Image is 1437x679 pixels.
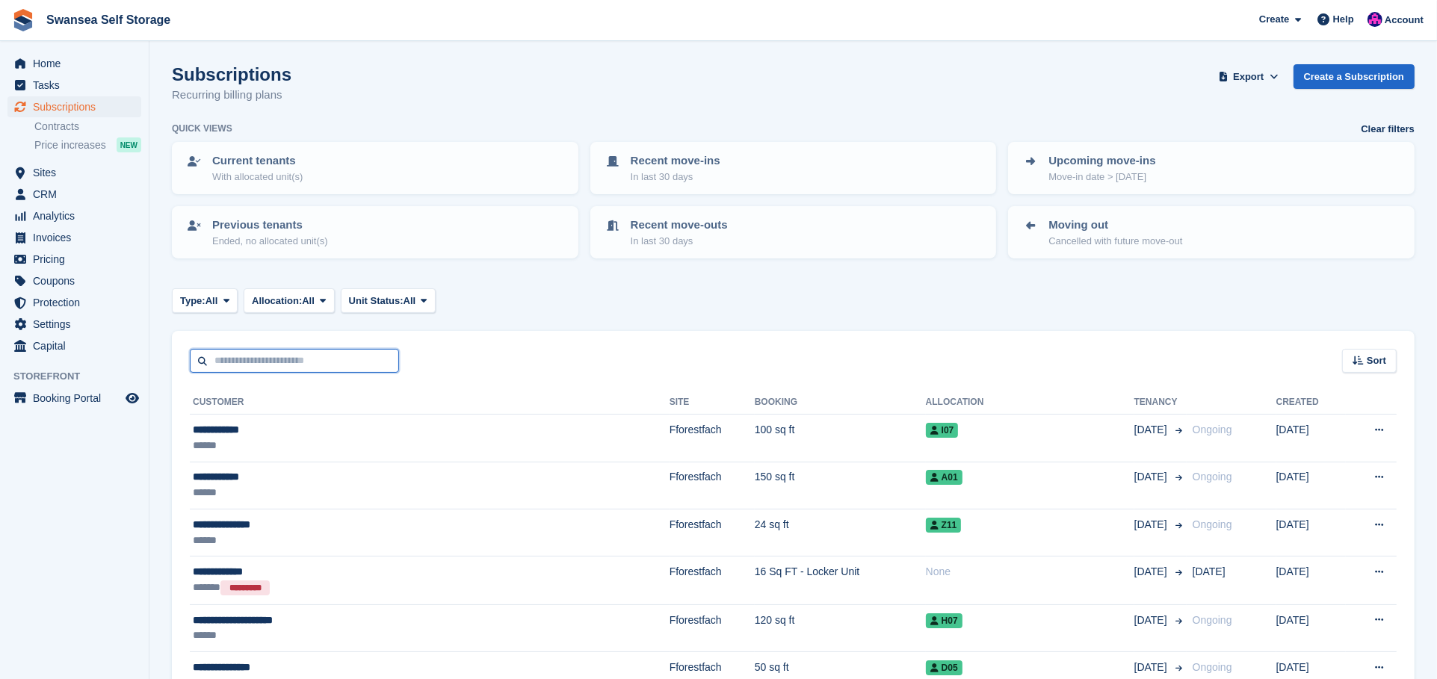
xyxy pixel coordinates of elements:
[34,138,106,152] span: Price increases
[173,143,577,193] a: Current tenants With allocated unit(s)
[7,335,141,356] a: menu
[172,122,232,135] h6: Quick views
[123,389,141,407] a: Preview store
[7,227,141,248] a: menu
[670,391,755,415] th: Site
[212,170,303,185] p: With allocated unit(s)
[1134,660,1170,675] span: [DATE]
[1276,462,1346,509] td: [DATE]
[34,137,141,153] a: Price increases NEW
[40,7,176,32] a: Swansea Self Storage
[1048,217,1182,234] p: Moving out
[755,604,926,651] td: 120 sq ft
[1193,424,1232,435] span: Ongoing
[33,292,123,313] span: Protection
[12,9,34,31] img: stora-icon-8386f47178a22dfd0bd8f6a31ec36ba5ce8667c1dd55bd0f319d3a0aa187defe.svg
[1276,509,1346,556] td: [DATE]
[172,87,291,104] p: Recurring billing plans
[926,518,962,533] span: Z11
[1048,170,1155,185] p: Move-in date > [DATE]
[7,270,141,291] a: menu
[1134,422,1170,438] span: [DATE]
[7,388,141,409] a: menu
[631,217,728,234] p: Recent move-outs
[1134,391,1187,415] th: Tenancy
[1010,143,1413,193] a: Upcoming move-ins Move-in date > [DATE]
[926,470,962,485] span: A01
[33,388,123,409] span: Booking Portal
[670,556,755,604] td: Fforestfach
[7,162,141,183] a: menu
[1193,471,1232,483] span: Ongoing
[1048,152,1155,170] p: Upcoming move-ins
[404,294,416,309] span: All
[33,75,123,96] span: Tasks
[631,234,728,249] p: In last 30 days
[212,217,328,234] p: Previous tenants
[1048,234,1182,249] p: Cancelled with future move-out
[926,613,962,628] span: H07
[33,162,123,183] span: Sites
[1193,518,1232,530] span: Ongoing
[212,152,303,170] p: Current tenants
[7,184,141,205] a: menu
[302,294,315,309] span: All
[1276,604,1346,651] td: [DATE]
[631,170,720,185] p: In last 30 days
[755,391,926,415] th: Booking
[172,64,291,84] h1: Subscriptions
[926,391,1134,415] th: Allocation
[1368,12,1382,27] img: Donna Davies
[1134,564,1170,580] span: [DATE]
[1276,415,1346,462] td: [DATE]
[33,270,123,291] span: Coupons
[33,227,123,248] span: Invoices
[1134,613,1170,628] span: [DATE]
[1193,614,1232,626] span: Ongoing
[1134,469,1170,485] span: [DATE]
[1259,12,1289,27] span: Create
[926,564,1134,580] div: None
[7,314,141,335] a: menu
[1233,69,1264,84] span: Export
[1276,391,1346,415] th: Created
[592,143,995,193] a: Recent move-ins In last 30 days
[33,314,123,335] span: Settings
[670,415,755,462] td: Fforestfach
[7,96,141,117] a: menu
[1010,208,1413,257] a: Moving out Cancelled with future move-out
[252,294,302,309] span: Allocation:
[1385,13,1424,28] span: Account
[117,137,141,152] div: NEW
[33,335,123,356] span: Capital
[205,294,218,309] span: All
[755,462,926,509] td: 150 sq ft
[7,75,141,96] a: menu
[592,208,995,257] a: Recent move-outs In last 30 days
[755,415,926,462] td: 100 sq ft
[173,208,577,257] a: Previous tenants Ended, no allocated unit(s)
[1333,12,1354,27] span: Help
[212,234,328,249] p: Ended, no allocated unit(s)
[7,53,141,74] a: menu
[349,294,404,309] span: Unit Status:
[1294,64,1415,89] a: Create a Subscription
[7,292,141,313] a: menu
[1276,556,1346,604] td: [DATE]
[670,462,755,509] td: Fforestfach
[1193,661,1232,673] span: Ongoing
[1134,517,1170,533] span: [DATE]
[33,249,123,270] span: Pricing
[1361,122,1415,137] a: Clear filters
[190,391,670,415] th: Customer
[33,205,123,226] span: Analytics
[670,509,755,556] td: Fforestfach
[755,556,926,604] td: 16 Sq FT - Locker Unit
[33,184,123,205] span: CRM
[755,509,926,556] td: 24 sq ft
[13,369,149,384] span: Storefront
[926,423,959,438] span: I07
[1193,565,1226,577] span: [DATE]
[1367,353,1386,368] span: Sort
[180,294,205,309] span: Type:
